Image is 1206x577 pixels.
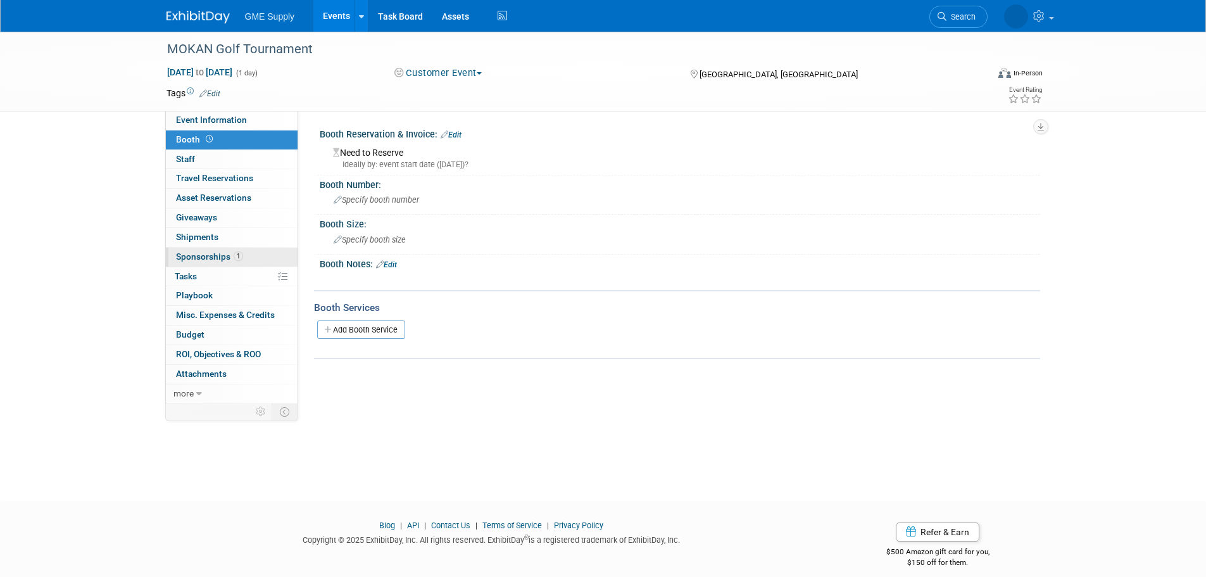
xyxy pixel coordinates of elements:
[166,345,298,364] a: ROI, Objectives & ROO
[166,286,298,305] a: Playbook
[245,11,295,22] span: GME Supply
[166,326,298,345] a: Budget
[1013,68,1043,78] div: In-Person
[320,255,1040,271] div: Booth Notes:
[176,369,227,379] span: Attachments
[334,235,406,244] span: Specify booth size
[946,12,976,22] span: Search
[166,384,298,403] a: more
[544,521,552,530] span: |
[317,320,405,339] a: Add Booth Service
[166,11,230,23] img: ExhibitDay
[176,290,213,300] span: Playbook
[234,251,243,261] span: 1
[1008,87,1042,93] div: Event Rating
[166,87,220,99] td: Tags
[431,521,470,530] a: Contact Us
[166,531,817,546] div: Copyright © 2025 ExhibitDay, Inc. All rights reserved. ExhibitDay is a registered trademark of Ex...
[166,111,298,130] a: Event Information
[166,150,298,169] a: Staff
[166,228,298,247] a: Shipments
[390,67,487,80] button: Customer Event
[334,195,419,205] span: Specify booth number
[176,134,215,144] span: Booth
[333,159,1031,170] div: Ideally by: event start date ([DATE])?
[176,232,218,242] span: Shipments
[166,267,298,286] a: Tasks
[329,143,1031,170] div: Need to Reserve
[176,193,251,203] span: Asset Reservations
[554,521,603,530] a: Privacy Policy
[166,67,233,78] span: [DATE] [DATE]
[896,523,979,542] a: Refer & Earn
[176,212,217,222] span: Giveaways
[166,189,298,208] a: Asset Reservations
[176,251,243,262] span: Sponsorships
[194,67,206,77] span: to
[314,301,1040,315] div: Booth Services
[176,329,204,339] span: Budget
[379,521,395,530] a: Blog
[166,208,298,227] a: Giveaways
[1004,4,1028,29] img: Amanda Riley
[176,173,253,183] span: Travel Reservations
[166,248,298,267] a: Sponsorships1
[176,310,275,320] span: Misc. Expenses & Credits
[250,403,272,420] td: Personalize Event Tab Strip
[376,260,397,269] a: Edit
[320,125,1040,141] div: Booth Reservation & Invoice:
[482,521,542,530] a: Terms of Service
[199,89,220,98] a: Edit
[176,154,195,164] span: Staff
[173,388,194,398] span: more
[176,349,261,359] span: ROI, Objectives & ROO
[203,134,215,144] span: Booth not reserved yet
[272,403,298,420] td: Toggle Event Tabs
[166,306,298,325] a: Misc. Expenses & Credits
[407,521,419,530] a: API
[472,521,481,530] span: |
[524,534,529,541] sup: ®
[929,6,988,28] a: Search
[836,538,1040,567] div: $500 Amazon gift card for you,
[397,521,405,530] span: |
[175,271,197,281] span: Tasks
[163,38,969,61] div: MOKAN Golf Tournament
[166,130,298,149] a: Booth
[441,130,462,139] a: Edit
[320,215,1040,231] div: Booth Size:
[166,169,298,188] a: Travel Reservations
[176,115,247,125] span: Event Information
[166,365,298,384] a: Attachments
[998,68,1011,78] img: Format-Inperson.png
[913,66,1043,85] div: Event Format
[320,175,1040,191] div: Booth Number:
[700,70,858,79] span: [GEOGRAPHIC_DATA], [GEOGRAPHIC_DATA]
[421,521,429,530] span: |
[235,69,258,77] span: (1 day)
[836,557,1040,568] div: $150 off for them.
